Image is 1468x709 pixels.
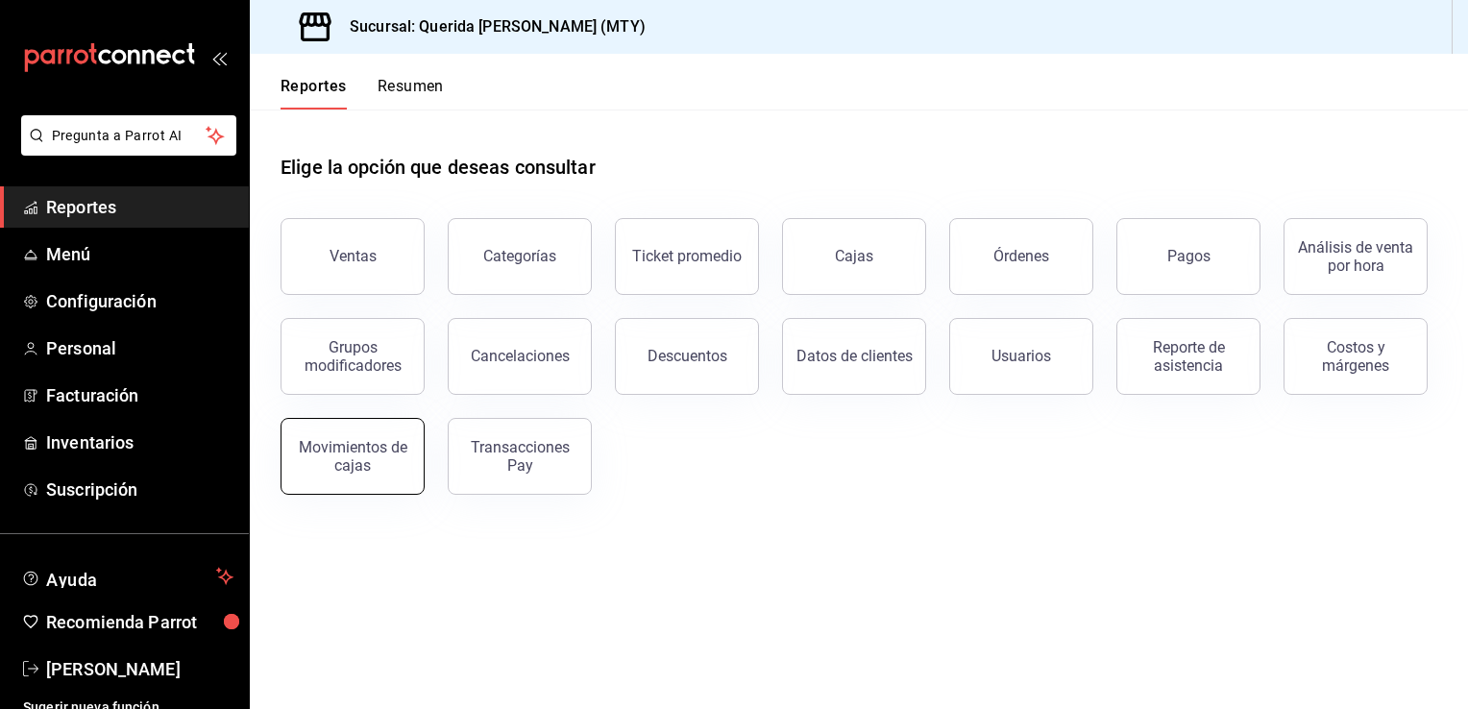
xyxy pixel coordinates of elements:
button: Costos y márgenes [1284,318,1428,395]
a: Pregunta a Parrot AI [13,139,236,159]
h3: Sucursal: Querida [PERSON_NAME] (MTY) [334,15,646,38]
button: Datos de clientes [782,318,926,395]
div: Transacciones Pay [460,438,579,475]
span: Personal [46,335,233,361]
button: Grupos modificadores [281,318,425,395]
div: Movimientos de cajas [293,438,412,475]
span: Inventarios [46,429,233,455]
button: Reportes [281,77,347,110]
span: Recomienda Parrot [46,609,233,635]
div: Categorías [483,247,556,265]
span: Suscripción [46,477,233,502]
div: Análisis de venta por hora [1296,238,1415,275]
span: Configuración [46,288,233,314]
button: Resumen [378,77,444,110]
div: Órdenes [993,247,1049,265]
div: Ticket promedio [632,247,742,265]
div: Descuentos [648,347,727,365]
button: Pregunta a Parrot AI [21,115,236,156]
div: navigation tabs [281,77,444,110]
div: Costos y márgenes [1296,338,1415,375]
span: Menú [46,241,233,267]
div: Ventas [330,247,377,265]
button: Ticket promedio [615,218,759,295]
button: Categorías [448,218,592,295]
button: Reporte de asistencia [1116,318,1260,395]
button: Cancelaciones [448,318,592,395]
button: Análisis de venta por hora [1284,218,1428,295]
button: Órdenes [949,218,1093,295]
button: open_drawer_menu [211,50,227,65]
div: Datos de clientes [796,347,913,365]
button: Usuarios [949,318,1093,395]
button: Cajas [782,218,926,295]
h1: Elige la opción que deseas consultar [281,153,596,182]
div: Reporte de asistencia [1129,338,1248,375]
span: Ayuda [46,565,208,588]
span: [PERSON_NAME] [46,656,233,682]
div: Usuarios [991,347,1051,365]
button: Descuentos [615,318,759,395]
button: Pagos [1116,218,1260,295]
div: Cajas [835,247,873,265]
button: Ventas [281,218,425,295]
span: Pregunta a Parrot AI [52,126,207,146]
span: Reportes [46,194,233,220]
button: Transacciones Pay [448,418,592,495]
div: Pagos [1167,247,1211,265]
div: Cancelaciones [471,347,570,365]
button: Movimientos de cajas [281,418,425,495]
div: Grupos modificadores [293,338,412,375]
span: Facturación [46,382,233,408]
